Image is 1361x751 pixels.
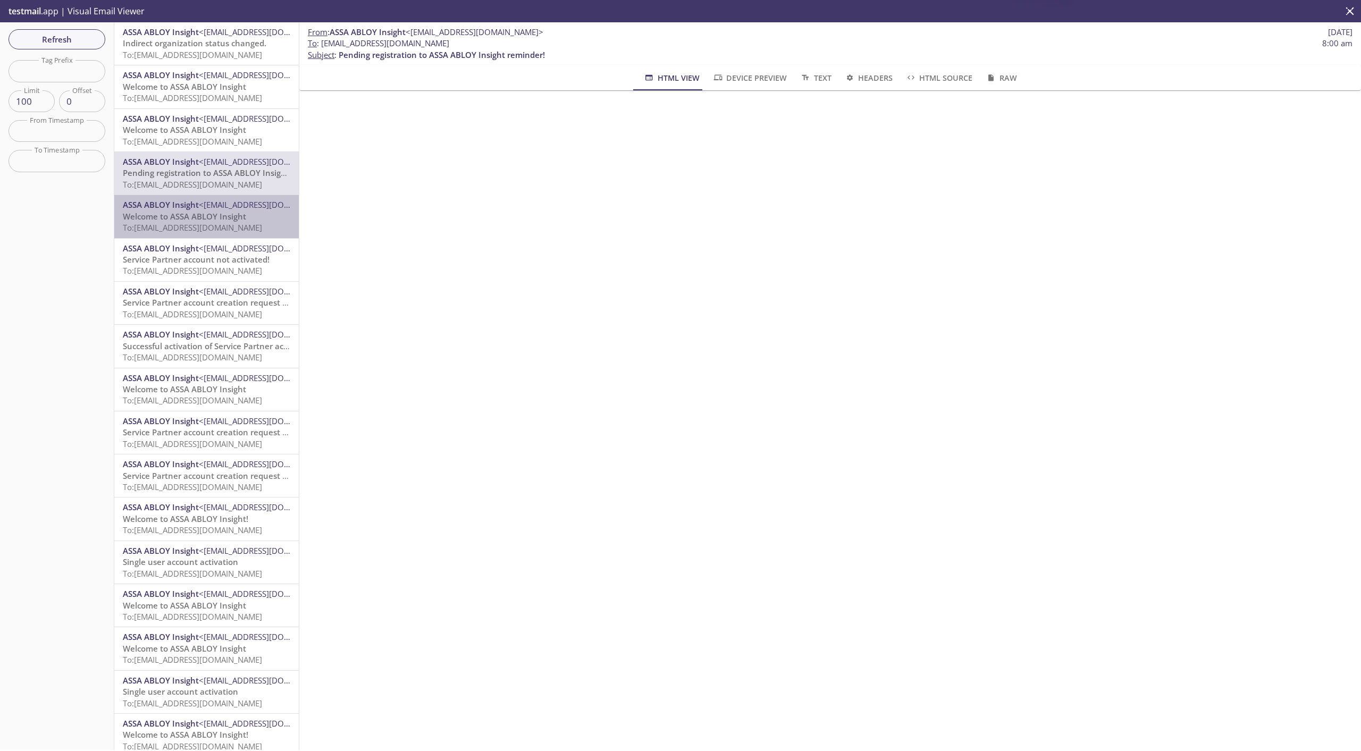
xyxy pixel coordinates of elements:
[123,718,199,729] span: ASSA ABLOY Insight
[123,167,329,178] span: Pending registration to ASSA ABLOY Insight reminder!
[114,239,299,281] div: ASSA ABLOY Insight<[EMAIL_ADDRESS][DOMAIN_NAME]>Service Partner account not activated!To:[EMAIL_A...
[199,459,337,469] span: <[EMAIL_ADDRESS][DOMAIN_NAME]>
[199,718,337,729] span: <[EMAIL_ADDRESS][DOMAIN_NAME]>
[199,373,337,383] span: <[EMAIL_ADDRESS][DOMAIN_NAME]>
[123,136,262,147] span: To: [EMAIL_ADDRESS][DOMAIN_NAME]
[1328,27,1352,38] span: [DATE]
[114,282,299,324] div: ASSA ABLOY Insight<[EMAIL_ADDRESS][DOMAIN_NAME]>Service Partner account creation request submitte...
[712,71,787,85] span: Device Preview
[9,5,41,17] span: testmail
[308,38,449,49] span: : [EMAIL_ADDRESS][DOMAIN_NAME]
[123,49,262,60] span: To: [EMAIL_ADDRESS][DOMAIN_NAME]
[123,675,199,686] span: ASSA ABLOY Insight
[114,454,299,497] div: ASSA ABLOY Insight<[EMAIL_ADDRESS][DOMAIN_NAME]>Service Partner account creation request submitte...
[199,286,337,297] span: <[EMAIL_ADDRESS][DOMAIN_NAME]>
[199,675,337,686] span: <[EMAIL_ADDRESS][DOMAIN_NAME]>
[199,70,337,80] span: <[EMAIL_ADDRESS][DOMAIN_NAME]>
[199,27,337,37] span: <[EMAIL_ADDRESS][DOMAIN_NAME]>
[123,352,262,362] span: To: [EMAIL_ADDRESS][DOMAIN_NAME]
[1322,38,1352,49] span: 8:00 am
[123,525,262,535] span: To: [EMAIL_ADDRESS][DOMAIN_NAME]
[199,588,337,599] span: <[EMAIL_ADDRESS][DOMAIN_NAME]>
[199,199,337,210] span: <[EMAIL_ADDRESS][DOMAIN_NAME]>
[330,27,406,37] span: ASSA ABLOY Insight
[123,502,199,512] span: ASSA ABLOY Insight
[123,600,246,611] span: Welcome to ASSA ABLOY Insight
[199,329,337,340] span: <[EMAIL_ADDRESS][DOMAIN_NAME]>
[123,698,262,708] span: To: [EMAIL_ADDRESS][DOMAIN_NAME]
[199,416,337,426] span: <[EMAIL_ADDRESS][DOMAIN_NAME]>
[114,671,299,713] div: ASSA ABLOY Insight<[EMAIL_ADDRESS][DOMAIN_NAME]>Single user account activationTo:[EMAIL_ADDRESS][...
[123,459,199,469] span: ASSA ABLOY Insight
[123,686,238,697] span: Single user account activation
[123,179,262,190] span: To: [EMAIL_ADDRESS][DOMAIN_NAME]
[123,631,199,642] span: ASSA ABLOY Insight
[114,152,299,195] div: ASSA ABLOY Insight<[EMAIL_ADDRESS][DOMAIN_NAME]>Pending registration to ASSA ABLOY Insight remind...
[199,545,337,556] span: <[EMAIL_ADDRESS][DOMAIN_NAME]>
[123,341,308,351] span: Successful activation of Service Partner account!
[308,27,543,38] span: :
[199,156,337,167] span: <[EMAIL_ADDRESS][DOMAIN_NAME]>
[123,438,262,449] span: To: [EMAIL_ADDRESS][DOMAIN_NAME]
[114,65,299,108] div: ASSA ABLOY Insight<[EMAIL_ADDRESS][DOMAIN_NAME]>Welcome to ASSA ABLOY InsightTo:[EMAIL_ADDRESS][D...
[199,631,337,642] span: <[EMAIL_ADDRESS][DOMAIN_NAME]>
[123,545,199,556] span: ASSA ABLOY Insight
[123,395,262,406] span: To: [EMAIL_ADDRESS][DOMAIN_NAME]
[17,32,97,46] span: Refresh
[308,38,317,48] span: To
[9,29,105,49] button: Refresh
[199,502,337,512] span: <[EMAIL_ADDRESS][DOMAIN_NAME]>
[114,368,299,411] div: ASSA ABLOY Insight<[EMAIL_ADDRESS][DOMAIN_NAME]>Welcome to ASSA ABLOY InsightTo:[EMAIL_ADDRESS][D...
[123,124,246,135] span: Welcome to ASSA ABLOY Insight
[114,411,299,454] div: ASSA ABLOY Insight<[EMAIL_ADDRESS][DOMAIN_NAME]>Service Partner account creation request submitte...
[308,49,334,60] span: Subject
[114,22,299,65] div: ASSA ABLOY Insight<[EMAIL_ADDRESS][DOMAIN_NAME]>Indirect organization status changed.To:[EMAIL_AD...
[123,222,262,233] span: To: [EMAIL_ADDRESS][DOMAIN_NAME]
[800,71,831,85] span: Text
[123,297,322,308] span: Service Partner account creation request submitted
[123,329,199,340] span: ASSA ABLOY Insight
[123,654,262,665] span: To: [EMAIL_ADDRESS][DOMAIN_NAME]
[123,427,322,437] span: Service Partner account creation request submitted
[123,513,248,524] span: Welcome to ASSA ABLOY Insight!
[123,416,199,426] span: ASSA ABLOY Insight
[123,384,246,394] span: Welcome to ASSA ABLOY Insight
[123,309,262,319] span: To: [EMAIL_ADDRESS][DOMAIN_NAME]
[123,265,262,276] span: To: [EMAIL_ADDRESS][DOMAIN_NAME]
[123,568,262,579] span: To: [EMAIL_ADDRESS][DOMAIN_NAME]
[123,70,199,80] span: ASSA ABLOY Insight
[123,211,246,222] span: Welcome to ASSA ABLOY Insight
[406,27,543,37] span: <[EMAIL_ADDRESS][DOMAIN_NAME]>
[114,109,299,151] div: ASSA ABLOY Insight<[EMAIL_ADDRESS][DOMAIN_NAME]>Welcome to ASSA ABLOY InsightTo:[EMAIL_ADDRESS][D...
[123,470,322,481] span: Service Partner account creation request submitted
[114,584,299,627] div: ASSA ABLOY Insight<[EMAIL_ADDRESS][DOMAIN_NAME]>Welcome to ASSA ABLOY InsightTo:[EMAIL_ADDRESS][D...
[339,49,545,60] span: Pending registration to ASSA ABLOY Insight reminder!
[114,325,299,367] div: ASSA ABLOY Insight<[EMAIL_ADDRESS][DOMAIN_NAME]>Successful activation of Service Partner account!...
[123,92,262,103] span: To: [EMAIL_ADDRESS][DOMAIN_NAME]
[123,243,199,254] span: ASSA ABLOY Insight
[114,627,299,670] div: ASSA ABLOY Insight<[EMAIL_ADDRESS][DOMAIN_NAME]>Welcome to ASSA ABLOY InsightTo:[EMAIL_ADDRESS][D...
[114,541,299,584] div: ASSA ABLOY Insight<[EMAIL_ADDRESS][DOMAIN_NAME]>Single user account activationTo:[EMAIL_ADDRESS][...
[844,71,893,85] span: Headers
[199,243,337,254] span: <[EMAIL_ADDRESS][DOMAIN_NAME]>
[905,71,972,85] span: HTML Source
[123,254,270,265] span: Service Partner account not activated!
[123,113,199,124] span: ASSA ABLOY Insight
[123,588,199,599] span: ASSA ABLOY Insight
[123,286,199,297] span: ASSA ABLOY Insight
[643,71,699,85] span: HTML View
[308,27,327,37] span: From
[199,113,337,124] span: <[EMAIL_ADDRESS][DOMAIN_NAME]>
[123,81,246,92] span: Welcome to ASSA ABLOY Insight
[123,38,266,48] span: Indirect organization status changed.
[308,38,1352,61] p: :
[123,199,199,210] span: ASSA ABLOY Insight
[123,729,248,740] span: Welcome to ASSA ABLOY Insight!
[114,497,299,540] div: ASSA ABLOY Insight<[EMAIL_ADDRESS][DOMAIN_NAME]>Welcome to ASSA ABLOY Insight!To:[EMAIL_ADDRESS][...
[123,482,262,492] span: To: [EMAIL_ADDRESS][DOMAIN_NAME]
[123,373,199,383] span: ASSA ABLOY Insight
[123,556,238,567] span: Single user account activation
[114,195,299,238] div: ASSA ABLOY Insight<[EMAIL_ADDRESS][DOMAIN_NAME]>Welcome to ASSA ABLOY InsightTo:[EMAIL_ADDRESS][D...
[985,71,1016,85] span: Raw
[123,611,262,622] span: To: [EMAIL_ADDRESS][DOMAIN_NAME]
